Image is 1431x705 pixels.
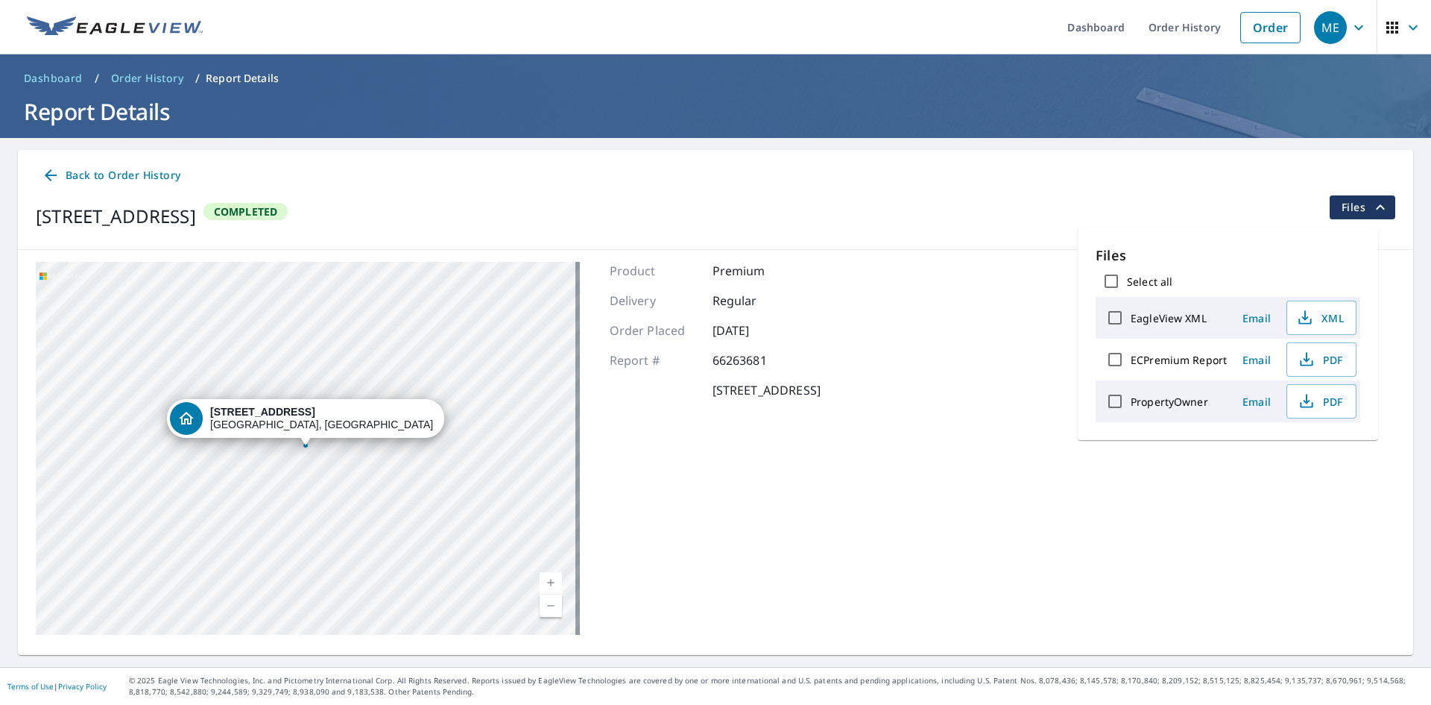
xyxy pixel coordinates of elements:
[1286,342,1356,377] button: PDF
[1296,351,1344,369] span: PDF
[1096,245,1360,266] p: Files
[1127,275,1172,289] label: Select all
[210,406,315,418] strong: [STREET_ADDRESS]
[18,96,1413,127] h1: Report Details
[1233,348,1280,372] button: Email
[713,292,802,310] p: Regular
[111,71,183,86] span: Order History
[18,66,1413,90] nav: breadcrumb
[18,66,89,90] a: Dashboard
[713,262,802,280] p: Premium
[7,681,54,692] a: Terms of Use
[205,204,287,219] span: Completed
[24,71,83,86] span: Dashboard
[1131,395,1208,409] label: PropertyOwner
[36,162,186,189] a: Back to Order History
[210,406,434,431] div: [GEOGRAPHIC_DATA], [GEOGRAPHIC_DATA] 17801
[1314,11,1347,44] div: ME
[713,381,821,399] p: [STREET_ADDRESS]
[1286,301,1356,335] button: XML
[610,351,699,369] p: Report #
[1296,309,1344,327] span: XML
[1286,384,1356,419] button: PDF
[713,351,802,369] p: 66263681
[610,262,699,280] p: Product
[1131,311,1207,325] label: EagleView XML
[1239,395,1274,409] span: Email
[167,399,444,445] div: Dropped pin, building 1, Residential property, 102 Fairmount Avenue Sunbury, PA 17801
[95,69,99,87] li: /
[1296,392,1344,410] span: PDF
[1239,311,1274,325] span: Email
[195,69,200,87] li: /
[1342,198,1389,216] span: Files
[1233,307,1280,330] button: Email
[1240,12,1301,43] a: Order
[105,66,189,90] a: Order History
[540,572,562,595] a: Current Level 17, Zoom In
[1131,353,1227,367] label: ECPremium Report
[36,203,196,230] div: [STREET_ADDRESS]
[27,16,203,39] img: EV Logo
[610,322,699,339] p: Order Placed
[610,292,699,310] p: Delivery
[7,682,107,691] p: |
[1329,195,1395,219] button: filesDropdownBtn-66263681
[206,71,279,86] p: Report Details
[540,595,562,617] a: Current Level 17, Zoom Out
[713,322,802,339] p: [DATE]
[42,166,180,185] span: Back to Order History
[58,681,107,692] a: Privacy Policy
[129,675,1424,698] p: © 2025 Eagle View Technologies, Inc. and Pictometry International Corp. All Rights Reserved. Repo...
[1239,353,1274,367] span: Email
[1233,390,1280,413] button: Email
